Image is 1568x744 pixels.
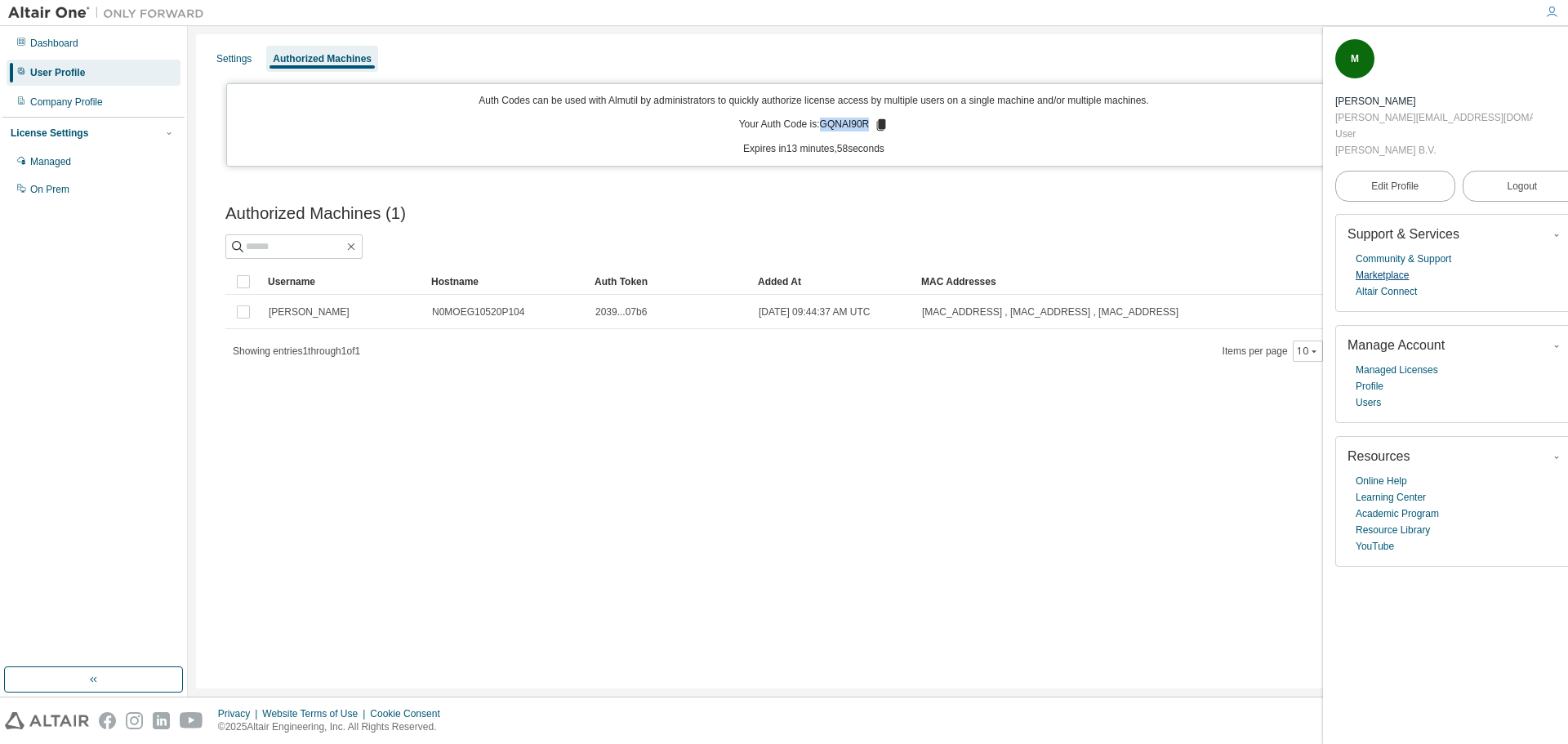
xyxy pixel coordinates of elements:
div: Marian van Lammeren [1335,93,1533,109]
a: Marketplace [1356,267,1409,283]
div: MAC Addresses [921,269,1359,295]
div: Settings [216,52,252,65]
span: Showing entries 1 through 1 of 1 [233,345,360,357]
div: Added At [758,269,908,295]
p: © 2025 Altair Engineering, Inc. All Rights Reserved. [218,720,450,734]
img: facebook.svg [99,712,116,729]
button: 10 [1297,345,1319,358]
div: Authorized Machines [273,52,372,65]
a: Online Help [1356,473,1407,489]
img: altair_logo.svg [5,712,89,729]
span: N0MOEG10520P104 [432,305,524,319]
span: [PERSON_NAME] [269,305,350,319]
div: Website Terms of Use [262,707,370,720]
img: instagram.svg [126,712,143,729]
img: Altair One [8,5,212,21]
div: Privacy [218,707,262,720]
div: Hostname [431,269,581,295]
div: User Profile [30,66,85,79]
div: Dashboard [30,37,78,50]
a: Profile [1356,378,1383,394]
div: User [1335,126,1533,142]
a: Users [1356,394,1381,411]
span: [MAC_ADDRESS] , [MAC_ADDRESS] , [MAC_ADDRESS] [922,305,1178,319]
a: Resource Library [1356,522,1430,538]
span: Authorized Machines (1) [225,204,406,223]
a: Altair Connect [1356,283,1417,300]
p: Your Auth Code is: GQNAI90R [739,118,889,132]
div: Auth Token [595,269,745,295]
div: Username [268,269,418,295]
div: [PERSON_NAME][EMAIL_ADDRESS][DOMAIN_NAME] [1335,109,1533,126]
span: Manage Account [1347,338,1445,352]
div: Managed [30,155,71,168]
div: Cookie Consent [370,707,449,720]
a: YouTube [1356,538,1394,555]
span: Items per page [1223,341,1323,362]
span: Edit Profile [1371,180,1419,193]
span: 2039...07b6 [595,305,647,319]
div: License Settings [11,127,88,140]
div: On Prem [30,183,69,196]
a: Community & Support [1356,251,1451,267]
p: Auth Codes can be used with Almutil by administrators to quickly authorize license access by mult... [237,94,1392,108]
div: Company Profile [30,96,103,109]
p: Expires in 13 minutes, 58 seconds [237,142,1392,156]
span: Resources [1347,449,1410,463]
a: Edit Profile [1335,171,1455,202]
span: Support & Services [1347,227,1459,241]
a: Learning Center [1356,489,1426,506]
div: [PERSON_NAME] B.V. [1335,142,1533,158]
span: [DATE] 09:44:37 AM UTC [759,305,871,319]
span: M [1351,53,1359,65]
img: linkedin.svg [153,712,170,729]
img: youtube.svg [180,712,203,729]
a: Managed Licenses [1356,362,1438,378]
a: Academic Program [1356,506,1439,522]
span: Logout [1507,178,1537,194]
